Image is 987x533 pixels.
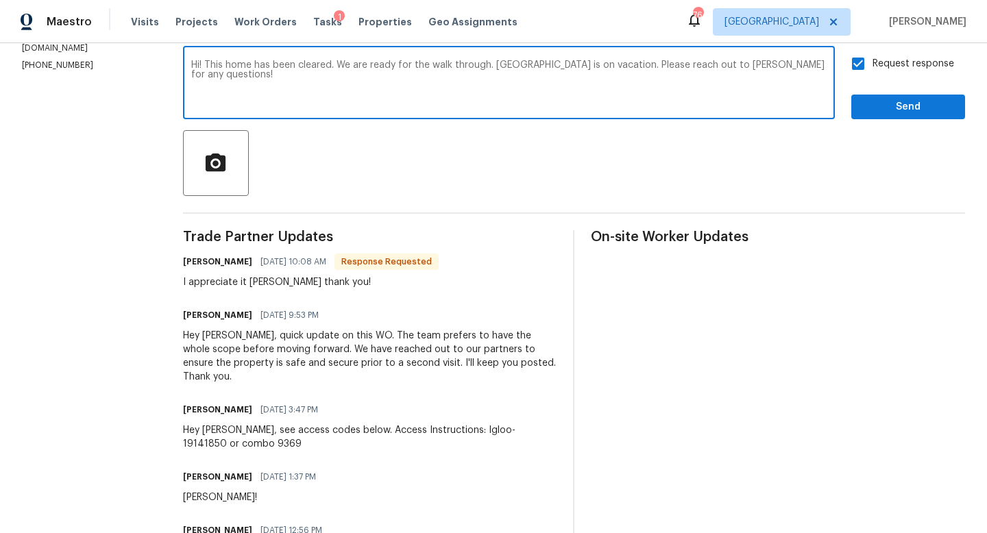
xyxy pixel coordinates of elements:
div: Hey [PERSON_NAME], quick update on this WO. The team prefers to have the whole scope before movin... [183,329,557,384]
span: Properties [358,15,412,29]
div: Hey [PERSON_NAME], see access codes below. Access Instructions: Igloo-19141850 or combo 9369 [183,423,557,451]
div: I appreciate it [PERSON_NAME] thank you! [183,275,439,289]
span: Work Orders [234,15,297,29]
div: 76 [693,8,703,22]
textarea: Hi! This home has been cleared. We are ready for the walk through. [GEOGRAPHIC_DATA] is on vacati... [191,60,827,108]
button: Send [851,95,965,120]
span: Maestro [47,15,92,29]
span: On-site Worker Updates [591,230,965,244]
span: [DATE] 1:37 PM [260,470,316,484]
span: Trade Partner Updates [183,230,557,244]
h6: [PERSON_NAME] [183,403,252,417]
span: Geo Assignments [428,15,517,29]
span: Projects [175,15,218,29]
h6: [PERSON_NAME] [183,308,252,322]
div: 1 [334,10,345,24]
span: Send [862,99,954,116]
span: [DATE] 3:47 PM [260,403,318,417]
span: Tasks [313,17,342,27]
span: Request response [873,57,954,71]
span: Visits [131,15,159,29]
span: [DATE] 9:53 PM [260,308,319,322]
h6: [PERSON_NAME] [183,255,252,269]
span: Response Requested [336,255,437,269]
span: [PERSON_NAME] [884,15,966,29]
p: [PHONE_NUMBER] [22,60,150,71]
div: [PERSON_NAME]! [183,491,324,504]
span: [GEOGRAPHIC_DATA] [724,15,819,29]
span: [DATE] 10:08 AM [260,255,326,269]
h6: [PERSON_NAME] [183,470,252,484]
